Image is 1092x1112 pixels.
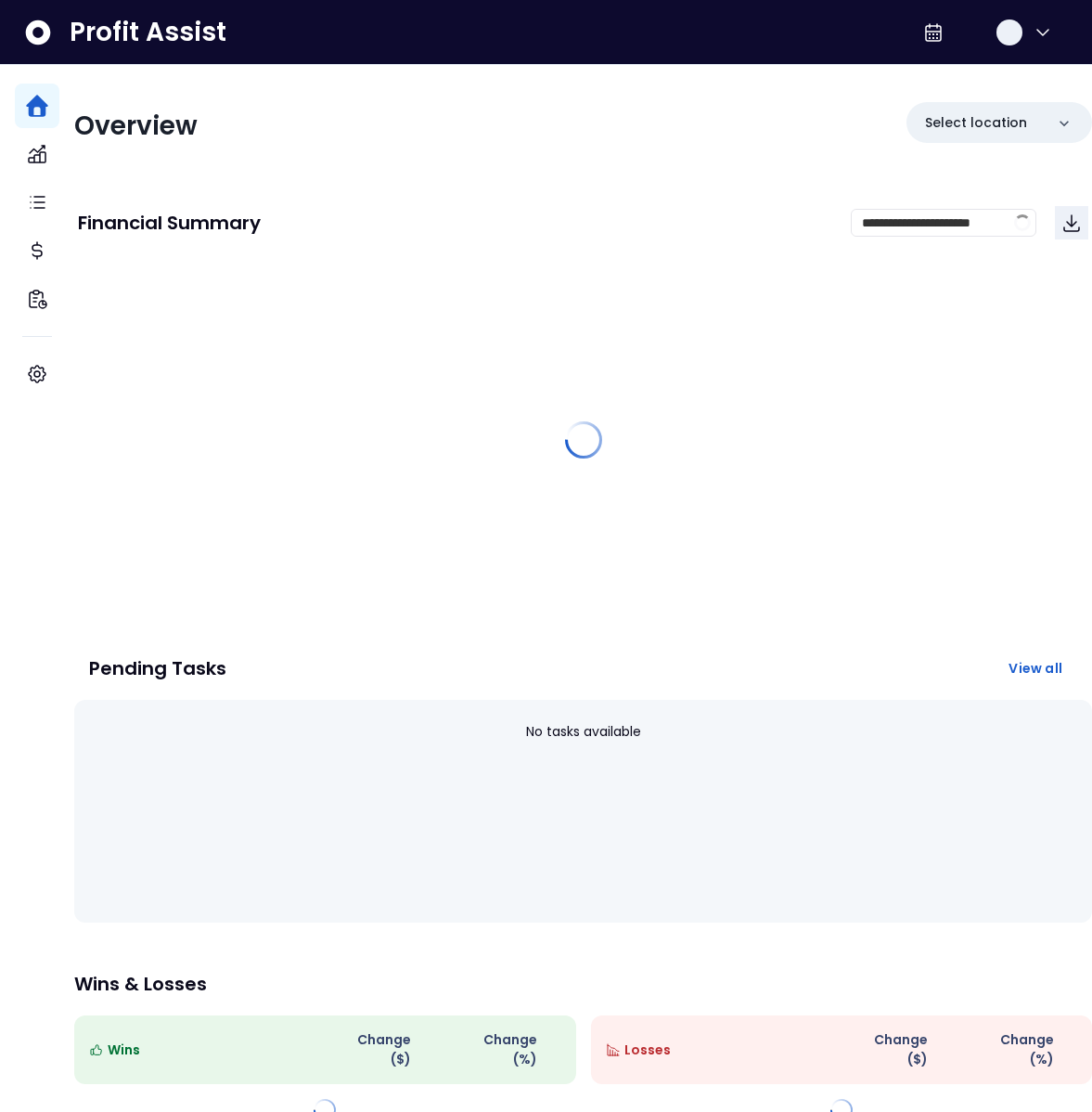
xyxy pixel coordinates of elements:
[982,1030,1054,1069] span: Change (%)
[74,975,1092,993] p: Wins & Losses
[340,1030,411,1069] span: Change ( $ )
[1055,206,1088,239] button: Download
[70,16,226,49] span: Profit Assist
[994,652,1077,685] button: View all
[89,707,1077,756] div: No tasks available
[74,108,198,144] span: Overview
[624,1041,671,1060] span: Losses
[108,1041,140,1060] span: Wins
[925,113,1027,133] p: Select location
[89,659,226,678] p: Pending Tasks
[78,213,261,232] p: Financial Summary
[465,1030,537,1069] span: Change (%)
[1008,659,1062,678] span: View all
[856,1030,928,1069] span: Change ( $ )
